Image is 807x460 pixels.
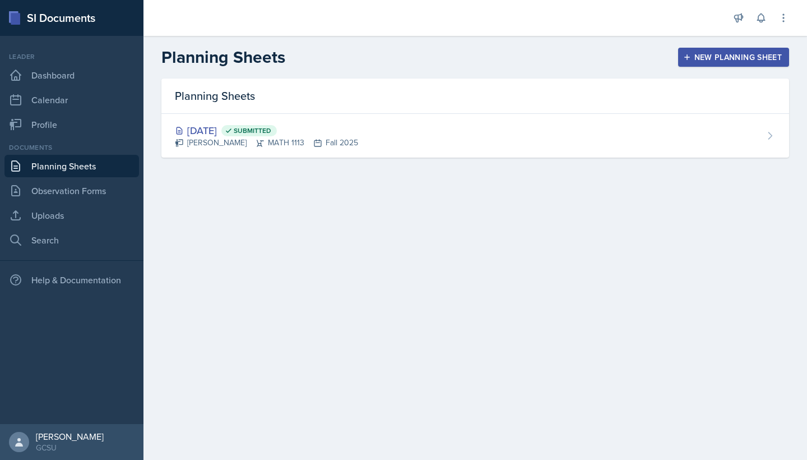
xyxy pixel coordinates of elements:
[4,155,139,177] a: Planning Sheets
[175,137,358,149] div: [PERSON_NAME] MATH 1113 Fall 2025
[161,114,789,158] a: [DATE] Submitted [PERSON_NAME]MATH 1113Fall 2025
[4,64,139,86] a: Dashboard
[234,126,271,135] span: Submitted
[4,113,139,136] a: Profile
[4,89,139,111] a: Calendar
[161,79,789,114] div: Planning Sheets
[4,204,139,227] a: Uploads
[685,53,782,62] div: New Planning Sheet
[4,52,139,62] div: Leader
[175,123,358,138] div: [DATE]
[36,442,104,453] div: GCSU
[4,229,139,251] a: Search
[4,180,139,202] a: Observation Forms
[36,431,104,442] div: [PERSON_NAME]
[4,142,139,153] div: Documents
[161,47,285,67] h2: Planning Sheets
[678,48,789,67] button: New Planning Sheet
[4,269,139,291] div: Help & Documentation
